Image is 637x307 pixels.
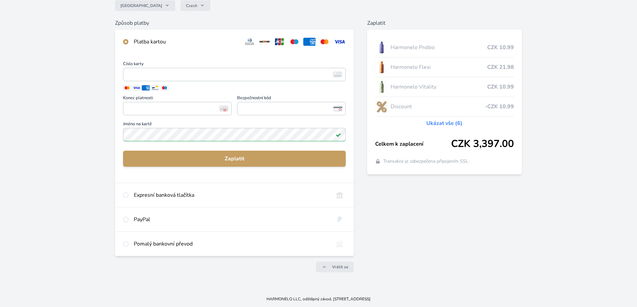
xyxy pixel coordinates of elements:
a: Vrátit se [316,262,354,272]
img: paypal.svg [333,215,346,223]
img: discount-lo.png [375,98,388,115]
span: Jméno na kartě [123,122,346,128]
span: Zaplatit [128,155,340,163]
iframe: Iframe pro datum vypršení platnosti [126,104,229,113]
img: visa.svg [333,38,346,46]
img: card [333,71,342,78]
div: PayPal [134,215,328,223]
iframe: Iframe pro bezpečnostní kód [240,104,343,113]
img: Platné pole [336,132,341,137]
span: Celkem k zaplacení [375,140,451,148]
div: Pomalý bankovní převod [134,240,328,248]
span: Bezpečnostní kód [237,96,346,102]
span: Konec platnosti [123,96,232,102]
h6: Zaplatit [367,19,522,27]
div: Expresní banková tlačítka [134,191,328,199]
img: CLEAN_VITALITY_se_stinem_x-lo.jpg [375,79,388,95]
button: Zaplatit [123,151,346,167]
img: diners.svg [243,38,256,46]
span: CZK 3,397.00 [451,138,514,150]
span: Discount [391,103,485,111]
a: Ukázat vše (6) [426,119,462,127]
span: Vrátit se [332,264,348,270]
input: Jméno na kartěPlatné pole [123,128,346,141]
img: amex.svg [303,38,316,46]
span: [GEOGRAPHIC_DATA] [120,3,162,8]
span: Harmonelo Probio [391,43,487,51]
span: -CZK 10.99 [485,103,514,111]
button: [GEOGRAPHIC_DATA] [115,0,175,11]
span: Czech [186,3,197,8]
img: CLEAN_FLEXI_se_stinem_x-hi_(1)-lo.jpg [375,59,388,75]
h6: Způsob platby [115,19,354,27]
iframe: Iframe pro číslo karty [126,70,343,79]
span: CZK 21.98 [487,63,514,71]
span: Harmonelo Vitality [391,83,487,91]
span: CZK 10.99 [487,43,514,51]
img: discover.svg [258,38,271,46]
span: CZK 10.99 [487,83,514,91]
img: mc.svg [318,38,331,46]
img: jcb.svg [274,38,286,46]
span: Harmonelo Flexi [391,63,487,71]
span: Transakce je zabezpečena připojením SSL [383,158,468,165]
img: CLEAN_PROBIO_se_stinem_x-lo.jpg [375,39,388,56]
img: Konec platnosti [219,106,228,112]
div: Platba kartou [134,38,238,46]
button: Czech [181,0,210,11]
span: Číslo karty [123,62,346,68]
img: bankTransfer_IBAN.svg [333,240,346,248]
img: maestro.svg [288,38,301,46]
img: onlineBanking_CZ.svg [333,191,346,199]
